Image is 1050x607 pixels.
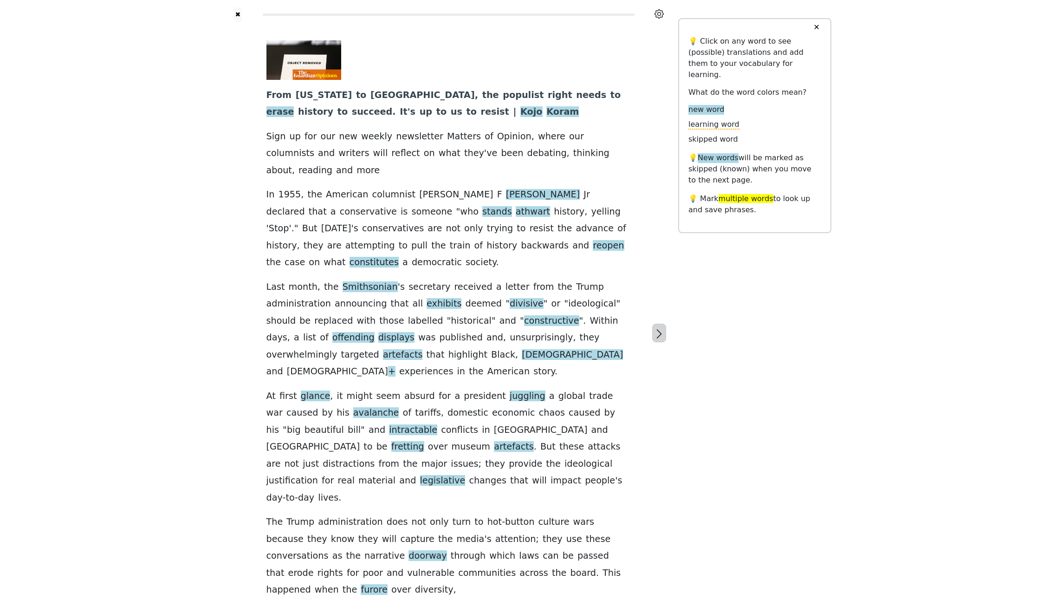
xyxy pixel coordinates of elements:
span: to [467,106,477,118]
span: hot-button [487,516,535,528]
span: over [428,441,448,453]
span: and [369,424,385,436]
span: to [610,90,621,101]
span: history [298,106,333,118]
span: and [266,366,283,378]
span: administration [318,516,382,528]
a: ✖ [234,7,242,22]
span: of [474,240,483,252]
span: big [287,424,301,436]
span: administration [266,298,331,310]
span: is [401,206,408,218]
span: his [266,424,279,436]
span: reading [298,165,332,176]
span: Black [491,349,515,361]
span: But [540,441,556,453]
span: exhibits [427,298,461,310]
span: issues [451,458,478,470]
span: In [266,189,275,201]
span: '. [289,223,294,235]
span: [DEMOGRAPHIC_DATA] [522,349,623,361]
span: " [447,315,451,327]
span: because [266,534,304,545]
span: global [558,391,586,402]
span: ' [266,223,269,235]
span: people [585,475,615,487]
span: from [533,281,554,293]
span: they [304,240,324,252]
span: from [378,458,399,470]
span: history [554,206,584,218]
span: to [436,106,447,118]
span: s [400,281,405,293]
span: museum [452,441,491,453]
span: , [584,206,587,218]
span: The [266,516,283,528]
span: the [431,240,446,252]
span: intractable [389,424,437,436]
span: only [464,223,483,235]
span: his [337,407,350,419]
span: a [549,391,555,402]
span: " [616,298,620,310]
span: day-to-day [266,492,315,504]
span: . [338,492,341,504]
span: ; [479,458,481,470]
span: reopen [593,240,624,252]
span: , [441,407,444,419]
span: , [297,240,300,252]
span: succeed [352,106,393,118]
span: to [356,90,366,101]
span: ' [484,148,486,159]
span: the [482,90,499,101]
span: columnist [372,189,415,201]
span: they [580,332,600,344]
span: targeted [341,349,379,361]
span: all [413,298,423,310]
span: in [482,424,490,436]
span: what [439,148,460,159]
span: of [485,131,493,143]
span: just [303,458,319,470]
span: be [376,441,388,453]
span: replaced [314,315,353,327]
span: " [294,223,298,235]
span: culture [538,516,569,528]
span: of [617,223,626,235]
button: ✕ [808,19,825,36]
span: deemed [466,298,502,310]
span: and [591,424,608,436]
span: provide [509,458,542,470]
span: up [289,131,300,143]
span: Stop [269,223,289,235]
span: and [499,315,516,327]
span: economic [492,407,535,419]
span: absurd [404,391,435,402]
span: divisive [510,298,544,310]
span: to [517,223,525,235]
span: tariffs [415,407,441,419]
span: " [283,424,287,436]
span: received [454,281,492,293]
span: experiences [399,366,453,378]
span: history [486,240,517,252]
span: erase [266,106,294,118]
span: are [428,223,442,235]
span: [PERSON_NAME] [506,189,580,201]
span: backwards [521,240,569,252]
span: Trump [576,281,604,293]
span: announcing [335,298,387,310]
span: up [420,106,432,118]
span: month [289,281,318,293]
span: impact [551,475,581,487]
span: American [326,189,368,201]
span: and [336,165,353,176]
span: not [285,458,299,470]
span: to [337,106,348,118]
span: list [303,332,316,344]
span: conservatives [362,223,424,235]
span: or [551,298,561,310]
span: glance [301,391,331,402]
span: Opinion [497,131,531,143]
span: and [399,475,416,487]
